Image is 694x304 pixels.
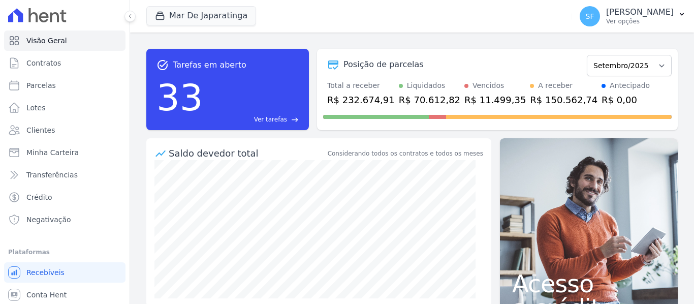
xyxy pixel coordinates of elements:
[146,6,256,25] button: Mar De Japaratinga
[254,115,287,124] span: Ver tarefas
[26,36,67,46] span: Visão Geral
[4,209,125,230] a: Negativação
[156,59,169,71] span: task_alt
[610,80,650,91] div: Antecipado
[26,103,46,113] span: Lotes
[407,80,446,91] div: Liquidados
[606,7,674,17] p: [PERSON_NAME]
[4,98,125,118] a: Lotes
[169,146,326,160] div: Saldo devedor total
[4,120,125,140] a: Clientes
[343,58,424,71] div: Posição de parcelas
[606,17,674,25] p: Ver opções
[26,125,55,135] span: Clientes
[156,71,203,124] div: 33
[464,93,526,107] div: R$ 11.499,35
[572,2,694,31] button: SF [PERSON_NAME] Ver opções
[173,59,246,71] span: Tarefas em aberto
[586,13,594,20] span: SF
[327,93,395,107] div: R$ 232.674,91
[26,267,65,278] span: Recebíveis
[26,215,71,225] span: Negativação
[4,75,125,96] a: Parcelas
[327,80,395,91] div: Total a receber
[26,170,78,180] span: Transferências
[26,58,61,68] span: Contratos
[512,271,666,296] span: Acesso
[26,290,67,300] span: Conta Hent
[602,93,650,107] div: R$ 0,00
[472,80,504,91] div: Vencidos
[26,192,52,202] span: Crédito
[4,165,125,185] a: Transferências
[8,246,121,258] div: Plataformas
[4,142,125,163] a: Minha Carteira
[4,187,125,207] a: Crédito
[26,80,56,90] span: Parcelas
[399,93,460,107] div: R$ 70.612,82
[291,116,299,124] span: east
[4,31,125,51] a: Visão Geral
[530,93,597,107] div: R$ 150.562,74
[4,262,125,283] a: Recebíveis
[26,147,79,158] span: Minha Carteira
[328,149,483,158] div: Considerando todos os contratos e todos os meses
[207,115,299,124] a: Ver tarefas east
[4,53,125,73] a: Contratos
[538,80,573,91] div: A receber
